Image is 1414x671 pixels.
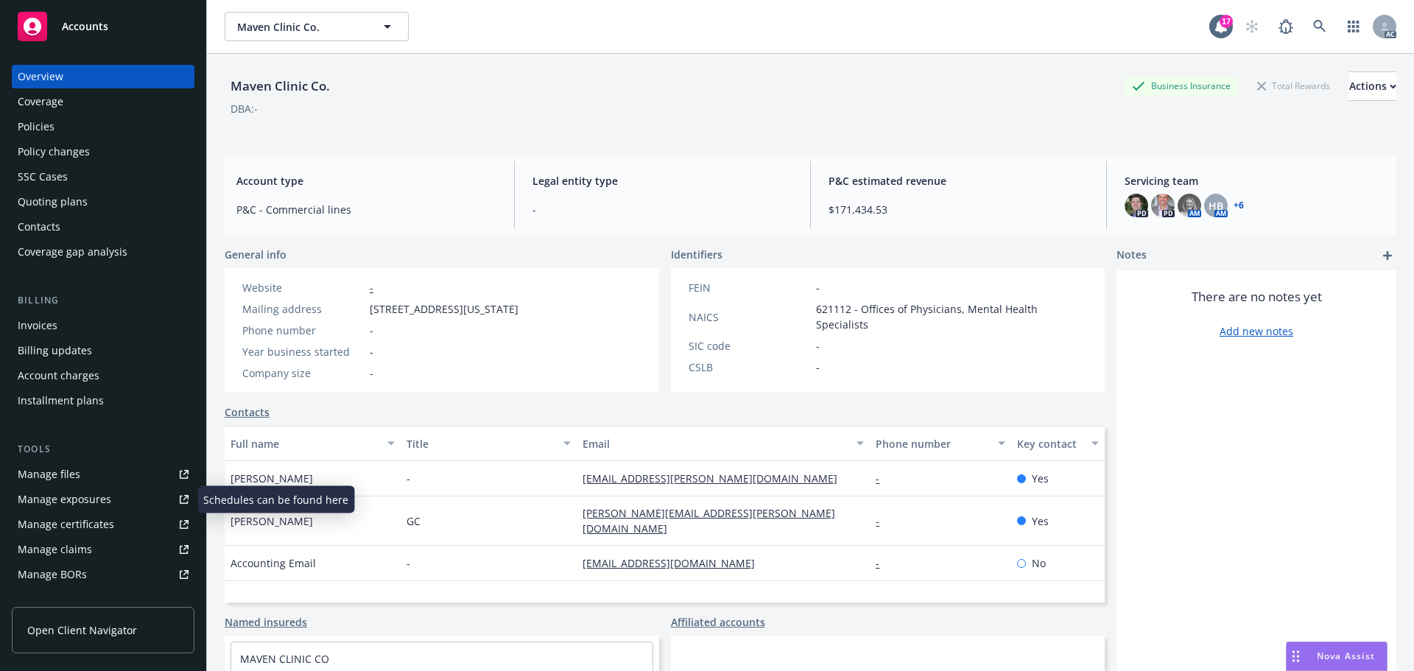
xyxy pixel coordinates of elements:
[876,436,988,452] div: Phone number
[242,344,364,359] div: Year business started
[870,426,1010,461] button: Phone number
[1234,201,1244,210] a: +6
[407,471,410,486] span: -
[225,247,286,262] span: General info
[231,436,379,452] div: Full name
[12,115,194,138] a: Policies
[671,247,722,262] span: Identifiers
[18,165,68,189] div: SSC Cases
[370,344,373,359] span: -
[1339,12,1368,41] a: Switch app
[1017,436,1083,452] div: Key contact
[236,202,496,217] span: P&C - Commercial lines
[240,652,329,666] a: MAVEN CLINIC CO
[816,338,820,354] span: -
[407,513,421,529] span: GC
[27,622,137,638] span: Open Client Navigator
[231,101,258,116] div: DBA: -
[370,323,373,338] span: -
[231,471,313,486] span: [PERSON_NAME]
[242,365,364,381] div: Company size
[1286,642,1387,671] button: Nova Assist
[18,463,80,486] div: Manage files
[18,588,130,611] div: Summary of insurance
[401,426,577,461] button: Title
[12,293,194,308] div: Billing
[18,389,104,412] div: Installment plans
[18,240,127,264] div: Coverage gap analysis
[12,513,194,536] a: Manage certificates
[18,513,114,536] div: Manage certificates
[532,173,792,189] span: Legal entity type
[12,90,194,113] a: Coverage
[577,426,870,461] button: Email
[1125,173,1385,189] span: Servicing team
[1125,194,1148,217] img: photo
[12,65,194,88] a: Overview
[1317,650,1375,662] span: Nova Assist
[225,426,401,461] button: Full name
[1379,247,1396,264] a: add
[1151,194,1175,217] img: photo
[1250,77,1337,95] div: Total Rewards
[12,6,194,47] a: Accounts
[1349,71,1396,101] button: Actions
[829,173,1088,189] span: P&C estimated revenue
[12,364,194,387] a: Account charges
[237,19,365,35] span: Maven Clinic Co.
[816,301,1088,332] span: 621112 - Offices of Physicians, Mental Health Specialists
[18,65,63,88] div: Overview
[876,514,891,528] a: -
[18,488,111,511] div: Manage exposures
[1209,198,1223,214] span: HB
[18,90,63,113] div: Coverage
[242,323,364,338] div: Phone number
[1192,288,1322,306] span: There are no notes yet
[1287,642,1305,670] div: Drag to move
[225,614,307,630] a: Named insureds
[225,404,270,420] a: Contacts
[242,280,364,295] div: Website
[12,588,194,611] a: Summary of insurance
[18,364,99,387] div: Account charges
[18,215,60,239] div: Contacts
[407,555,410,571] span: -
[671,614,765,630] a: Affiliated accounts
[583,556,767,570] a: [EMAIL_ADDRESS][DOMAIN_NAME]
[829,202,1088,217] span: $171,434.53
[231,513,313,529] span: [PERSON_NAME]
[689,309,810,325] div: NAICS
[62,21,108,32] span: Accounts
[12,314,194,337] a: Invoices
[18,339,92,362] div: Billing updates
[532,202,792,217] span: -
[1125,77,1238,95] div: Business Insurance
[1349,72,1396,100] div: Actions
[12,165,194,189] a: SSC Cases
[225,77,336,96] div: Maven Clinic Co.
[583,506,835,535] a: [PERSON_NAME][EMAIL_ADDRESS][PERSON_NAME][DOMAIN_NAME]
[1305,12,1334,41] a: Search
[876,556,891,570] a: -
[1178,194,1201,217] img: photo
[12,488,194,511] a: Manage exposures
[370,365,373,381] span: -
[1271,12,1301,41] a: Report a Bug
[12,463,194,486] a: Manage files
[370,301,518,317] span: [STREET_ADDRESS][US_STATE]
[689,280,810,295] div: FEIN
[1032,555,1046,571] span: No
[689,359,810,375] div: CSLB
[18,140,90,164] div: Policy changes
[12,563,194,586] a: Manage BORs
[231,555,316,571] span: Accounting Email
[12,190,194,214] a: Quoting plans
[18,314,57,337] div: Invoices
[12,215,194,239] a: Contacts
[18,563,87,586] div: Manage BORs
[18,538,92,561] div: Manage claims
[1032,471,1049,486] span: Yes
[12,538,194,561] a: Manage claims
[1032,513,1049,529] span: Yes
